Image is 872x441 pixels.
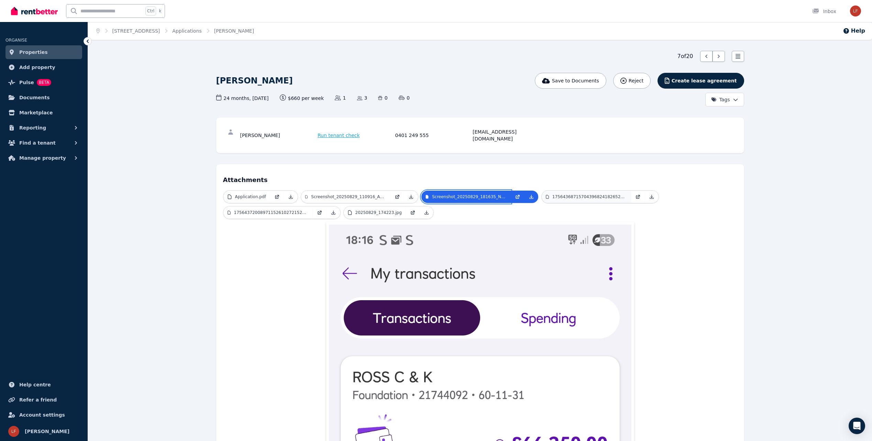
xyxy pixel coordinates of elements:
span: Help centre [19,381,51,389]
span: Tags [711,96,730,103]
button: Reporting [5,121,82,135]
a: Screenshot_20250829_110916_Adobe_Acrobat.jpg [301,191,390,203]
span: Account settings [19,411,65,419]
span: Reject [629,77,643,84]
a: Open in new Tab [313,206,327,219]
a: Download Attachment [404,191,418,203]
a: Applications [172,28,202,34]
span: $660 per week [280,94,324,102]
a: Open in new Tab [406,206,420,219]
button: Reject [613,73,651,89]
button: Find a tenant [5,136,82,150]
span: 24 months , [DATE] [216,94,269,102]
span: 0 [399,94,410,101]
a: PulseBETA [5,76,82,89]
p: Application.pdf [235,194,266,200]
h4: Attachments [223,171,737,185]
p: Screenshot_20250829_181635_NatWest.jpg [432,194,507,200]
p: 17564368715704396824182652114010.jpg [552,194,627,200]
a: [STREET_ADDRESS] [112,28,160,34]
span: Find a tenant [19,139,56,147]
button: Create lease agreement [658,73,744,89]
a: Add property [5,60,82,74]
div: 0401 249 555 [395,128,471,142]
span: ORGANISE [5,38,27,43]
span: 1 [335,94,346,101]
span: 3 [357,94,367,101]
div: [EMAIL_ADDRESS][DOMAIN_NAME] [473,128,548,142]
span: Marketplace [19,109,53,117]
span: Ctrl [145,7,156,15]
a: Download Attachment [645,191,659,203]
p: Screenshot_20250829_110916_Adobe_Acrobat.jpg [311,194,386,200]
span: k [159,8,161,14]
p: 20250829_174223.jpg [355,210,402,215]
button: Help [843,27,865,35]
span: [PERSON_NAME] [214,27,254,34]
a: 17564372008971152610272152141302.jpg [223,206,313,219]
button: Tags [705,93,744,106]
a: 17564368715704396824182652114010.jpg [542,191,631,203]
a: Properties [5,45,82,59]
a: 20250829_174223.jpg [344,206,406,219]
span: 7 of 20 [677,52,693,60]
a: Download Attachment [525,191,538,203]
img: Lee Farrell [8,426,19,437]
h1: [PERSON_NAME] [216,75,293,86]
span: Pulse [19,78,34,87]
span: BETA [37,79,51,86]
span: Save to Documents [552,77,599,84]
a: Download Attachment [284,191,298,203]
a: Marketplace [5,106,82,120]
a: Open in new Tab [511,191,525,203]
a: Application.pdf [223,191,270,203]
span: Properties [19,48,48,56]
img: RentBetter [11,6,58,16]
a: Download Attachment [420,206,433,219]
button: Manage property [5,151,82,165]
span: Reporting [19,124,46,132]
span: [PERSON_NAME] [25,427,69,436]
a: Documents [5,91,82,104]
img: Lee Farrell [850,5,861,16]
button: Save to Documents [535,73,606,89]
span: Manage property [19,154,66,162]
a: Help centre [5,378,82,392]
div: [PERSON_NAME] [240,128,316,142]
a: Download Attachment [327,206,340,219]
span: Run tenant check [318,132,360,139]
div: Inbox [812,8,836,15]
a: Account settings [5,408,82,422]
a: Open in new Tab [631,191,645,203]
nav: Breadcrumb [88,22,262,40]
a: Open in new Tab [390,191,404,203]
p: 17564372008971152610272152141302.jpg [234,210,309,215]
span: Create lease agreement [672,77,737,84]
span: Documents [19,93,50,102]
span: Add property [19,63,55,71]
span: 0 [378,94,387,101]
a: Open in new Tab [270,191,284,203]
div: Open Intercom Messenger [849,418,865,434]
a: Refer a friend [5,393,82,407]
a: Screenshot_20250829_181635_NatWest.jpg [421,191,511,203]
span: Refer a friend [19,396,57,404]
